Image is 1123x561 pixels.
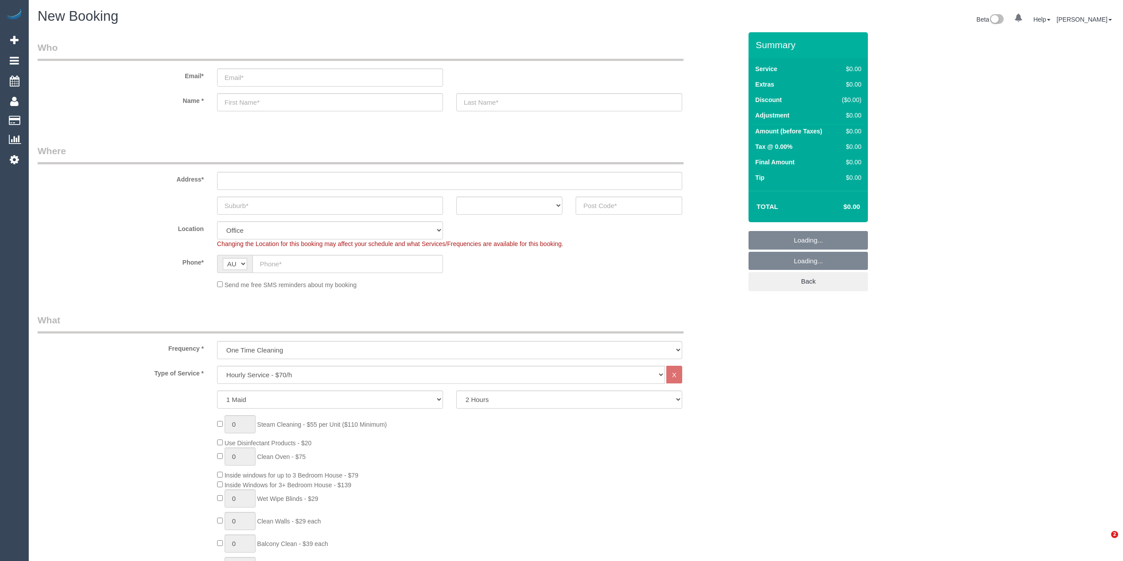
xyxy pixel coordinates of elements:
legend: Where [38,144,684,164]
label: Email* [31,68,210,80]
input: Email* [217,68,443,87]
label: Extras [755,80,774,89]
div: $0.00 [838,158,861,167]
strong: Total [756,203,778,210]
input: Post Code* [576,197,682,215]
input: Phone* [252,255,443,273]
input: Last Name* [456,93,682,111]
span: Inside Windows for 3+ Bedroom House - $139 [225,481,351,489]
span: Balcony Clean - $39 each [257,540,328,547]
label: Phone* [31,255,210,267]
label: Tax @ 0.00% [755,142,792,151]
div: $0.00 [838,142,861,151]
a: Back [749,272,868,291]
span: Send me free SMS reminders about my booking [225,281,357,288]
img: Automaid Logo [5,9,23,21]
img: New interface [989,14,1004,26]
h3: Summary [756,40,863,50]
div: $0.00 [838,80,861,89]
span: Wet Wipe Blinds - $29 [257,495,318,502]
label: Final Amount [755,158,795,167]
input: First Name* [217,93,443,111]
span: Changing the Location for this booking may affect your schedule and what Services/Frequencies are... [217,240,563,247]
label: Frequency * [31,341,210,353]
div: ($0.00) [838,95,861,104]
label: Location [31,221,210,233]
a: Beta [977,16,1004,23]
label: Name * [31,93,210,105]
span: 2 [1111,531,1118,538]
div: $0.00 [838,173,861,182]
div: $0.00 [838,111,861,120]
label: Adjustment [755,111,789,120]
label: Address* [31,172,210,184]
h4: $0.00 [817,203,860,211]
span: New Booking [38,8,118,24]
span: Clean Walls - $29 each [257,518,321,525]
a: Help [1033,16,1050,23]
span: Inside windows for up to 3 Bedroom House - $79 [225,472,359,479]
label: Discount [755,95,782,104]
label: Amount (before Taxes) [755,127,822,136]
label: Tip [755,173,764,182]
a: [PERSON_NAME] [1057,16,1112,23]
span: Use Disinfectant Products - $20 [225,440,312,447]
legend: What [38,314,684,334]
div: $0.00 [838,127,861,136]
span: Steam Cleaning - $55 per Unit ($110 Minimum) [257,421,387,428]
input: Suburb* [217,197,443,215]
iframe: Intercom live chat [1093,531,1114,552]
label: Type of Service * [31,366,210,378]
div: $0.00 [838,64,861,73]
legend: Who [38,41,684,61]
span: Clean Oven - $75 [257,453,306,460]
label: Service [755,64,777,73]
